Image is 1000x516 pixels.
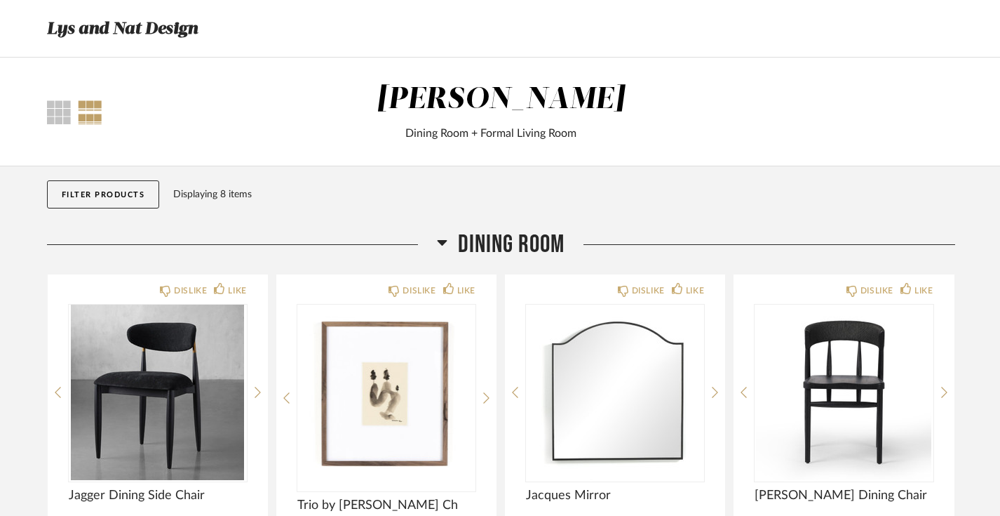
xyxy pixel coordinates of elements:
[755,305,933,480] img: undefined
[914,284,933,298] div: LIKE
[174,284,207,298] div: DISLIKE
[686,284,704,298] div: LIKE
[377,85,626,114] div: [PERSON_NAME]
[403,284,435,298] div: DISLIKE
[458,230,565,260] span: Dining Room
[69,305,247,480] img: undefined
[173,187,948,202] div: Displaying 8 items
[297,305,475,480] div: 0
[632,284,665,298] div: DISLIKE
[755,488,933,503] span: [PERSON_NAME] Dining Chair
[860,284,893,298] div: DISLIKE
[526,488,704,503] span: Jacques Mirror
[47,15,198,42] h3: Lys and Nat Design
[457,284,475,298] div: LIKE
[69,488,247,503] span: Jagger Dining Side Chair
[297,305,475,480] img: undefined
[297,498,475,513] span: Trio by [PERSON_NAME] Ch
[47,180,160,209] button: Filter Products
[228,284,246,298] div: LIKE
[201,125,780,142] div: Dining Room + Formal Living Room
[526,305,704,480] img: undefined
